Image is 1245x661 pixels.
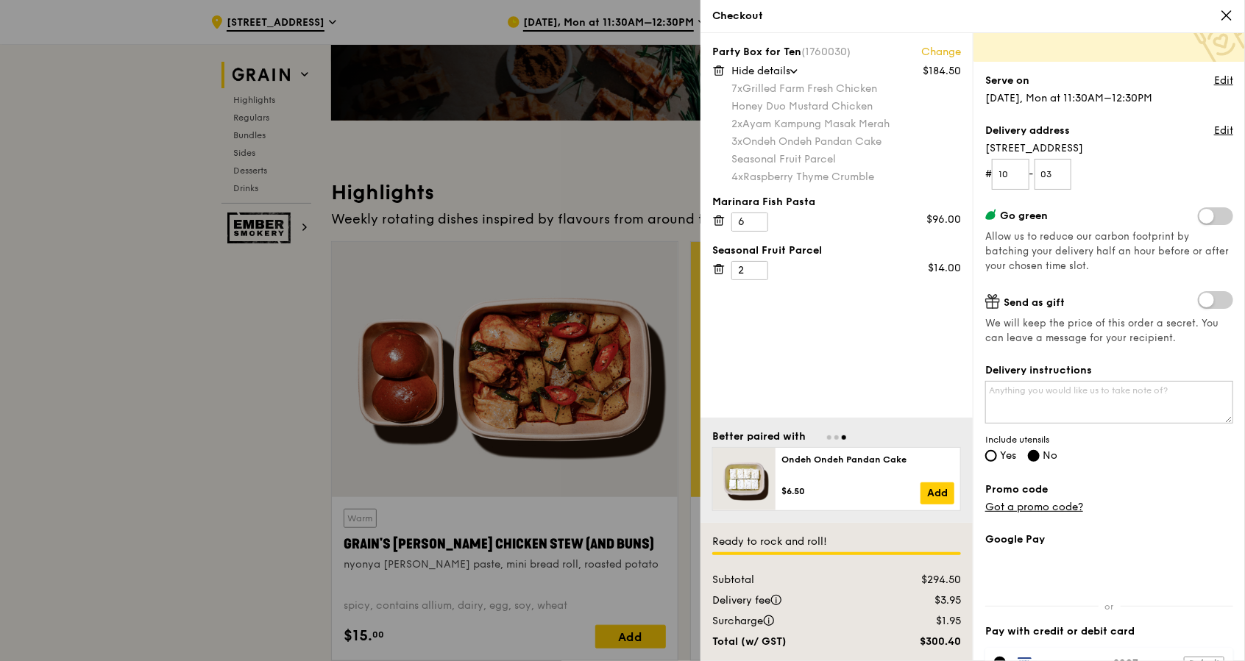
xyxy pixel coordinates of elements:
[985,92,1152,104] span: [DATE], Mon at 11:30AM–12:30PM
[703,593,881,608] div: Delivery fee
[985,74,1029,88] label: Serve on
[985,450,997,462] input: Yes
[985,501,1083,513] a: Got a promo code?
[731,118,742,130] span: 2x
[781,485,921,497] div: $6.50
[921,45,961,60] a: Change
[921,482,954,504] a: Add
[827,435,831,440] span: Go to slide 1
[703,614,881,629] div: Surcharge
[985,482,1233,497] label: Promo code
[985,316,1233,346] span: We will keep the price of this order a secret. You can leave a message for your recipient.
[842,435,846,440] span: Go to slide 3
[985,231,1229,272] span: Allow us to reduce our carbon footprint by batching your delivery half an hour before or after yo...
[703,635,881,649] div: Total (w/ GST)
[712,9,1233,24] div: Checkout
[781,454,954,465] div: Ondeh Ondeh Pandan Cake
[703,573,881,587] div: Subtotal
[731,135,961,149] div: Ondeh Ondeh Pandan Cake
[731,170,961,185] div: Raspberry Thyme Crumble
[712,243,961,258] div: Seasonal Fruit Parcel
[992,159,1029,190] input: Floor
[1043,449,1057,462] span: No
[731,117,961,132] div: Ayam Kampung Masak Merah
[712,195,961,210] div: Marinara Fish Pasta
[731,82,742,95] span: 7x
[985,159,1233,190] form: # -
[985,532,1233,547] label: Google Pay
[731,135,742,148] span: 3x
[1000,449,1016,462] span: Yes
[881,573,970,587] div: $294.50
[985,556,1233,588] iframe: Secure payment button frame
[881,635,970,649] div: $300.40
[985,624,1233,639] label: Pay with credit or debit card
[731,82,961,96] div: Grilled Farm Fresh Chicken
[1214,74,1233,88] a: Edit
[926,212,961,227] div: $96.00
[731,99,961,114] div: Honey Duo Mustard Chicken
[1028,450,1040,462] input: No
[1214,124,1233,138] a: Edit
[712,45,961,60] div: Party Box for Ten
[1193,12,1245,65] img: Meal donation
[1004,296,1065,309] span: Send as gift
[712,535,961,549] div: Ready to rock and roll!
[881,593,970,608] div: $3.95
[985,434,1233,446] span: Include utensils
[928,261,961,276] div: $14.00
[923,64,961,79] div: $184.50
[1035,159,1072,190] input: Unit
[834,435,839,440] span: Go to slide 2
[985,141,1233,156] span: [STREET_ADDRESS]
[731,152,961,167] div: Seasonal Fruit Parcel
[801,46,851,58] span: (1760030)
[731,65,790,77] span: Hide details
[1000,210,1048,222] span: Go green
[985,124,1070,138] label: Delivery address
[881,614,970,629] div: $1.95
[985,363,1233,378] label: Delivery instructions
[712,429,806,444] div: Better paired with
[731,171,743,183] span: 4x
